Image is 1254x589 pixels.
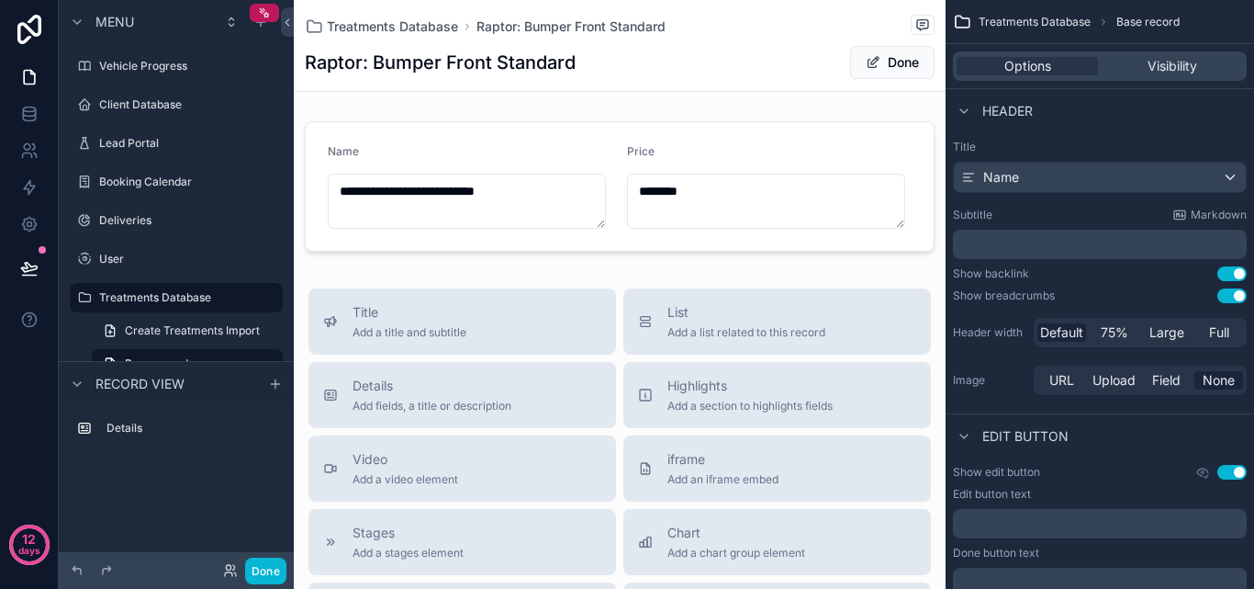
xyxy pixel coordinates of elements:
[308,362,616,428] button: DetailsAdd fields, a title or description
[953,162,1247,193] button: Name
[1092,371,1136,390] span: Upload
[70,129,283,158] a: Lead Portal
[70,167,283,197] a: Booking Calendar
[1040,323,1083,342] span: Default
[1116,15,1180,29] span: Base record
[953,325,1026,340] label: Header width
[22,530,36,549] p: 12
[99,59,279,74] label: Vehicle Progress
[308,436,616,502] button: VideoAdd a video element
[667,472,778,487] span: Add an iframe embed
[353,303,466,322] span: Title
[70,283,283,312] a: Treatments Database
[99,252,279,266] label: User
[667,546,805,561] span: Add a chart group element
[353,524,464,542] span: Stages
[623,289,931,355] button: ListAdd a list related to this record
[327,17,458,36] span: Treatments Database
[353,472,458,487] span: Add a video element
[99,175,279,189] label: Booking Calendar
[353,450,458,469] span: Video
[308,509,616,575] button: StagesAdd a stages element
[95,13,134,31] span: Menu
[623,362,931,428] button: HighlightsAdd a section to highlights fields
[99,136,279,151] label: Lead Portal
[18,538,40,563] p: days
[1004,57,1051,75] span: Options
[1148,57,1197,75] span: Visibility
[623,436,931,502] button: iframeAdd an iframe embed
[95,375,185,393] span: Record view
[245,558,286,584] button: Done
[667,524,805,542] span: Chart
[353,325,466,340] span: Add a title and subtitle
[667,325,825,340] span: Add a list related to this record
[70,90,283,119] a: Client Database
[1152,371,1181,390] span: Field
[70,206,283,235] a: Deliveries
[667,303,825,322] span: List
[92,349,283,379] a: Base record
[70,51,283,81] a: Vehicle Progress
[59,405,294,461] div: scrollable content
[953,266,1029,281] div: Show backlink
[99,213,279,228] label: Deliveries
[308,289,616,355] button: TitleAdd a title and subtitle
[667,399,833,413] span: Add a section to highlights fields
[983,168,1019,187] span: Name
[667,377,833,395] span: Highlights
[125,323,260,338] span: Create Treatments Import
[1149,323,1184,342] span: Large
[953,230,1247,259] div: scrollable content
[953,546,1039,561] label: Done button text
[953,208,992,222] label: Subtitle
[70,244,283,274] a: User
[953,465,1040,480] label: Show edit button
[476,17,666,36] a: Raptor: Bumper Front Standard
[125,357,188,371] span: Base record
[1101,323,1128,342] span: 75%
[99,97,279,112] label: Client Database
[953,373,1026,388] label: Image
[953,509,1247,538] div: scrollable content
[353,399,511,413] span: Add fields, a title or description
[106,421,275,436] label: Details
[353,377,511,395] span: Details
[623,509,931,575] button: ChartAdd a chart group element
[1203,371,1235,390] span: None
[92,316,283,345] a: Create Treatments Import
[1191,208,1247,222] span: Markdown
[982,102,1033,120] span: Header
[979,15,1091,29] span: Treatments Database
[99,290,272,305] label: Treatments Database
[953,140,1247,154] label: Title
[667,450,778,469] span: iframe
[305,17,458,36] a: Treatments Database
[1209,323,1229,342] span: Full
[953,289,1055,303] div: Show breadcrumbs
[982,427,1069,446] span: Edit button
[1049,371,1074,390] span: URL
[305,50,576,75] h1: Raptor: Bumper Front Standard
[353,546,464,561] span: Add a stages element
[850,46,935,79] button: Done
[1172,208,1247,222] a: Markdown
[953,487,1031,502] label: Edit button text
